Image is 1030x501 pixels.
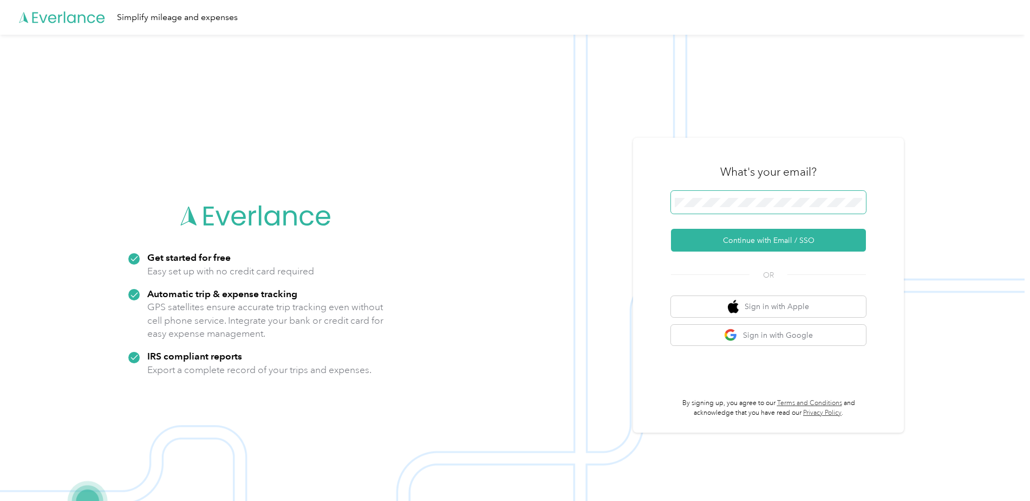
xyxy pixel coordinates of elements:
div: Simplify mileage and expenses [117,11,238,24]
a: Terms and Conditions [777,399,842,407]
p: Export a complete record of your trips and expenses. [147,363,371,377]
p: Easy set up with no credit card required [147,265,314,278]
p: By signing up, you agree to our and acknowledge that you have read our . [671,399,866,418]
img: google logo [724,329,738,342]
strong: IRS compliant reports [147,350,242,362]
strong: Get started for free [147,252,231,263]
img: apple logo [728,300,739,313]
button: apple logoSign in with Apple [671,296,866,317]
p: GPS satellites ensure accurate trip tracking even without cell phone service. Integrate your bank... [147,300,384,341]
h3: What's your email? [720,164,817,179]
span: OR [749,269,787,281]
button: google logoSign in with Google [671,325,866,346]
strong: Automatic trip & expense tracking [147,288,297,299]
a: Privacy Policy [803,409,842,417]
button: Continue with Email / SSO [671,229,866,252]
